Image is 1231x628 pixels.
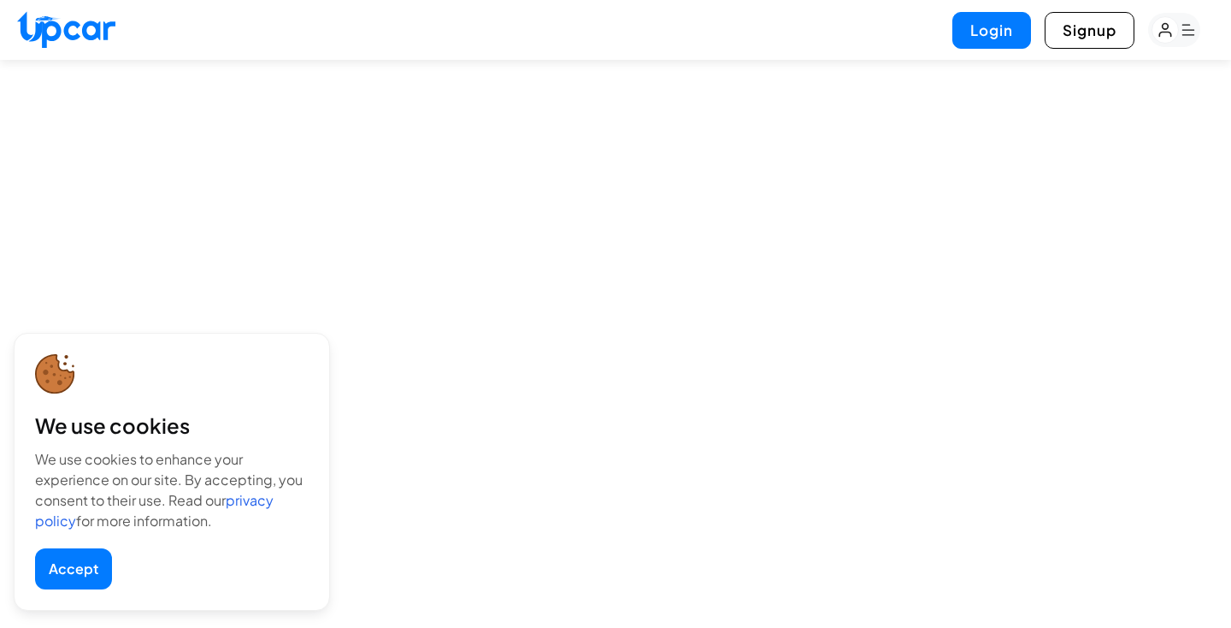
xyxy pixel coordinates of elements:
img: cookie-icon.svg [35,354,75,394]
button: Signup [1045,12,1134,49]
div: We use cookies to enhance your experience on our site. By accepting, you consent to their use. Re... [35,449,309,531]
button: Login [952,12,1031,49]
div: We use cookies [35,412,309,439]
button: Accept [35,548,112,589]
img: Upcar Logo [17,11,115,48]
